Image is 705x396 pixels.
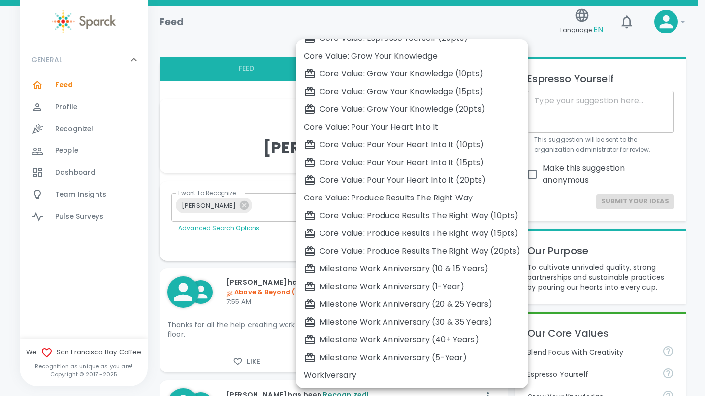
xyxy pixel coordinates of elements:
[304,352,520,363] div: Milestone Work Anniversary (5-Year)
[304,210,520,222] div: Core Value: Produce Results The Right Way (10pts)
[304,68,520,80] div: Core Value: Grow Your Knowledge (10pts)
[304,86,520,98] div: Core Value: Grow Your Knowledge (15pts)
[304,192,520,204] div: Core Value: Produce Results The Right Way
[304,334,520,346] div: Milestone Work Anniversary (40+ Years)
[304,121,520,133] div: Core Value: Pour Your Heart Into It
[304,228,520,239] div: Core Value: Produce Results The Right Way (15pts)
[304,298,520,310] div: Milestone Work Anniversary (20 & 25 Years)
[304,369,520,381] div: Workiversary
[304,157,520,168] div: Core Value: Pour Your Heart Into It (15pts)
[304,263,520,275] div: Milestone Work Anniversary (10 & 15 Years)
[304,103,520,115] div: Core Value: Grow Your Knowledge (20pts)
[304,139,520,151] div: Core Value: Pour Your Heart Into It (10pts)
[304,281,520,293] div: Milestone Work Anniversary (1-Year)
[304,316,520,328] div: Milestone Work Anniversary (30 & 35 Years)
[304,174,520,186] div: Core Value: Pour Your Heart Into It (20pts)
[304,50,520,62] div: Core Value: Grow Your Knowledge
[304,245,520,257] div: Core Value: Produce Results The Right Way (20pts)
